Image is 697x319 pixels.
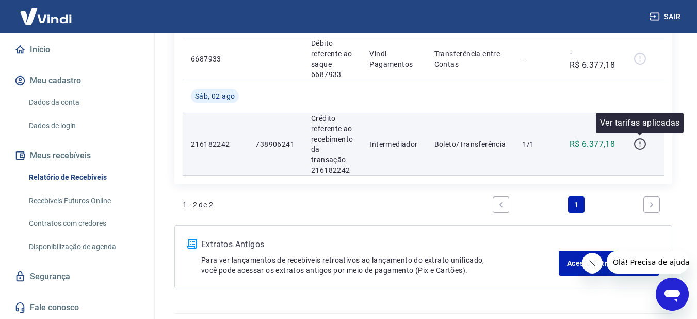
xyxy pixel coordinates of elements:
[6,7,87,16] span: Olá! Precisa de ajuda?
[25,92,142,113] a: Dados da conta
[559,251,659,276] a: Acesse Extratos Antigos
[12,1,79,32] img: Vindi
[523,139,553,149] p: 1/1
[647,7,685,26] button: Sair
[195,91,235,101] span: Sáb, 02 ago
[25,213,142,234] a: Contratos com credores
[12,38,142,61] a: Início
[570,138,615,150] p: R$ 6.377,18
[523,54,553,64] p: -
[568,196,585,213] a: Page 1 is your current page
[25,190,142,211] a: Recebíveis Futuros Online
[489,192,664,217] ul: Pagination
[12,69,142,92] button: Meu cadastro
[12,265,142,288] a: Segurança
[582,253,603,274] iframe: Fechar mensagem
[25,115,142,136] a: Dados de login
[201,238,559,251] p: Extratos Antigos
[369,139,417,149] p: Intermediador
[191,139,239,149] p: 216182242
[434,49,506,69] p: Transferência entre Contas
[311,38,353,80] p: Débito referente ao saque 6687933
[607,251,689,274] iframe: Mensagem da empresa
[434,139,506,149] p: Boleto/Transferência
[12,144,142,167] button: Meus recebíveis
[369,49,417,69] p: Vindi Pagamentos
[311,113,353,175] p: Crédito referente ao recebimento da transação 216182242
[25,167,142,188] a: Relatório de Recebíveis
[201,255,559,276] p: Para ver lançamentos de recebíveis retroativos ao lançamento do extrato unificado, você pode aces...
[643,196,660,213] a: Next page
[656,278,689,311] iframe: Botão para abrir a janela de mensagens
[187,239,197,249] img: ícone
[12,296,142,319] a: Fale conosco
[191,54,239,64] p: 6687933
[570,47,615,71] p: -R$ 6.377,18
[493,196,509,213] a: Previous page
[25,236,142,257] a: Disponibilização de agenda
[600,117,679,129] p: Ver tarifas aplicadas
[255,139,295,149] p: 738906241
[183,200,213,210] p: 1 - 2 de 2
